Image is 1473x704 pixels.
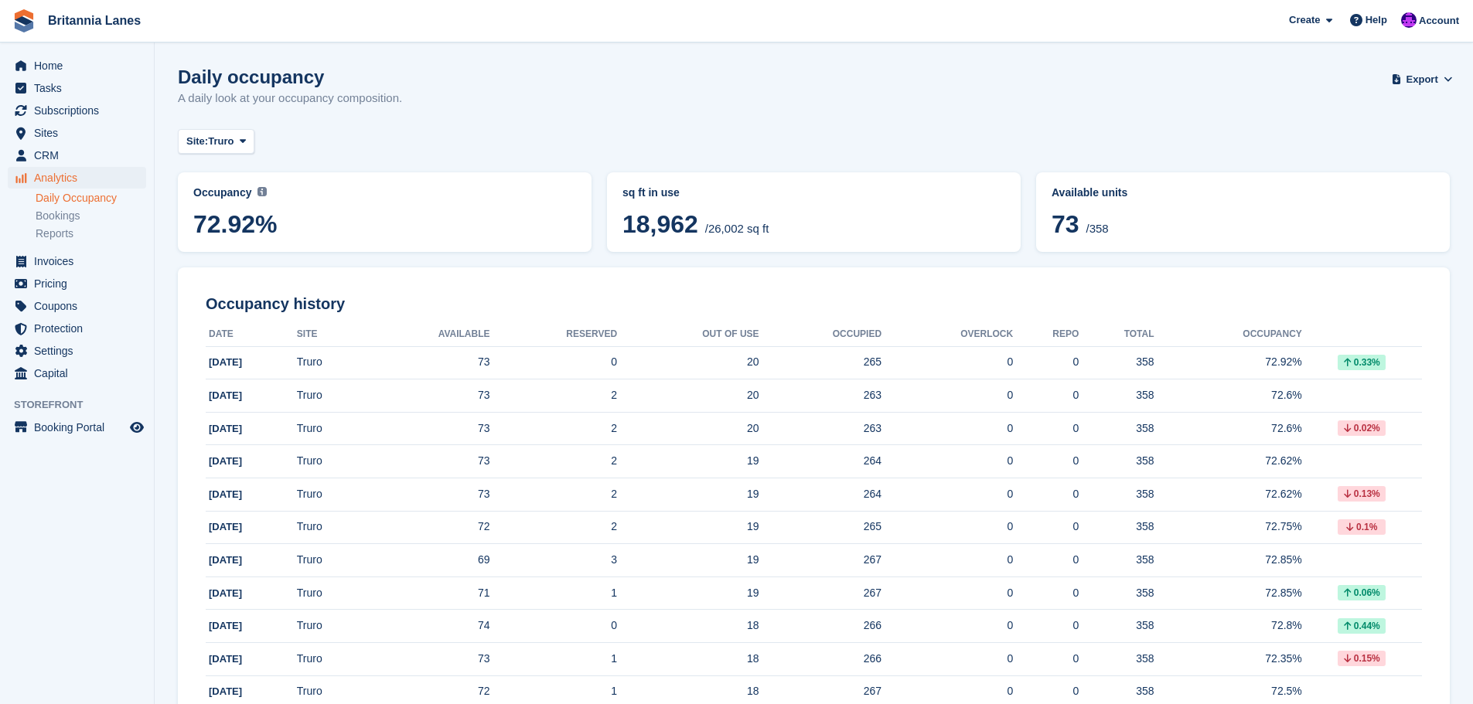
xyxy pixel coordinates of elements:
[1338,585,1386,600] div: 0.06%
[34,417,127,438] span: Booking Portal
[297,643,360,676] td: Truro
[178,66,402,87] h1: Daily occupancy
[490,576,618,610] td: 1
[186,134,208,149] span: Site:
[297,610,360,643] td: Truro
[490,412,618,445] td: 2
[705,222,769,235] span: /26,002 sq ft
[1154,643,1302,676] td: 72.35%
[617,511,759,544] td: 19
[1013,617,1079,634] div: 0
[759,519,881,535] div: 265
[490,346,618,379] td: 0
[617,322,759,347] th: Out of Use
[1079,346,1154,379] td: 358
[208,134,234,149] span: Truro
[1154,544,1302,577] td: 72.85%
[34,250,127,272] span: Invoices
[34,318,127,339] span: Protection
[1366,12,1387,28] span: Help
[490,643,618,676] td: 1
[209,653,242,665] span: [DATE]
[881,585,1013,601] div: 0
[8,295,146,317] a: menu
[1338,519,1386,535] div: 0.1%
[8,55,146,77] a: menu
[490,544,618,577] td: 3
[1079,478,1154,512] td: 358
[297,322,360,347] th: Site
[209,620,242,631] span: [DATE]
[1052,186,1127,199] span: Available units
[617,643,759,676] td: 18
[1013,387,1079,403] div: 0
[759,453,881,469] div: 264
[34,273,127,294] span: Pricing
[617,610,759,643] td: 18
[1079,610,1154,643] td: 358
[490,511,618,544] td: 2
[297,478,360,512] td: Truro
[759,420,881,437] div: 263
[34,362,127,384] span: Capital
[209,423,242,434] span: [DATE]
[297,511,360,544] td: Truro
[297,379,360,413] td: Truro
[128,418,146,437] a: Preview store
[759,322,881,347] th: Occupied
[622,210,698,238] span: 18,962
[209,389,242,401] span: [DATE]
[881,420,1013,437] div: 0
[881,387,1013,403] div: 0
[42,8,147,33] a: Britannia Lanes
[360,610,489,643] td: 74
[1419,13,1459,29] span: Account
[8,250,146,272] a: menu
[1154,511,1302,544] td: 72.75%
[34,145,127,166] span: CRM
[193,186,251,199] span: Occupancy
[209,521,242,532] span: [DATE]
[206,322,297,347] th: Date
[297,445,360,478] td: Truro
[881,651,1013,667] div: 0
[14,397,154,413] span: Storefront
[34,340,127,362] span: Settings
[297,346,360,379] td: Truro
[8,417,146,438] a: menu
[617,544,759,577] td: 19
[360,511,489,544] td: 72
[360,322,489,347] th: Available
[360,379,489,413] td: 73
[881,354,1013,370] div: 0
[1013,420,1079,437] div: 0
[360,478,489,512] td: 73
[1079,643,1154,676] td: 358
[1013,354,1079,370] div: 0
[1052,185,1434,201] abbr: Current percentage of units occupied or overlocked
[8,122,146,144] a: menu
[1013,683,1079,699] div: 0
[1086,222,1108,235] span: /358
[34,295,127,317] span: Coupons
[1079,412,1154,445] td: 358
[360,576,489,610] td: 71
[1407,72,1438,87] span: Export
[1079,322,1154,347] th: Total
[206,295,1422,313] h2: Occupancy history
[759,585,881,601] div: 267
[617,576,759,610] td: 19
[759,387,881,403] div: 263
[881,683,1013,699] div: 0
[622,186,680,199] span: sq ft in use
[34,55,127,77] span: Home
[1154,576,1302,610] td: 72.85%
[881,519,1013,535] div: 0
[1013,519,1079,535] div: 0
[360,445,489,478] td: 73
[881,617,1013,634] div: 0
[8,167,146,189] a: menu
[617,478,759,512] td: 19
[881,486,1013,502] div: 0
[490,478,618,512] td: 2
